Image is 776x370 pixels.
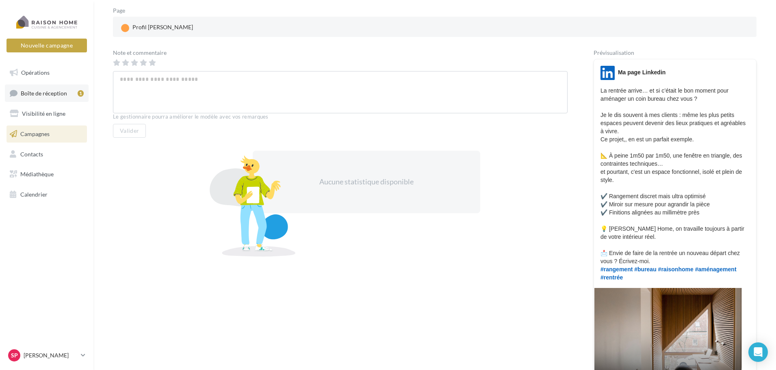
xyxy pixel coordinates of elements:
span: #raisonhome [658,266,694,273]
button: Valider [113,124,146,138]
span: #rangement [600,266,633,273]
div: Ma page Linkedin [618,68,665,76]
span: Opérations [21,69,50,76]
a: Calendrier [5,186,89,203]
div: Aucune statistique disponible [279,177,454,187]
a: Contacts [5,146,89,163]
span: #rentrée [600,274,623,281]
a: Sp [PERSON_NAME] [7,348,87,363]
span: Visibilité en ligne [22,110,65,117]
span: Campagnes [20,130,50,137]
div: Profil [PERSON_NAME] [119,22,195,34]
span: #bureau [634,266,656,273]
button: Nouvelle campagne [7,39,87,52]
div: Page [113,8,132,13]
span: Calendrier [20,191,48,198]
span: Sp [11,351,18,359]
span: Médiathèque [20,171,54,177]
div: Note et commentaire [113,50,568,56]
a: Opérations [5,64,89,81]
div: Prévisualisation [594,50,756,56]
span: Contacts [20,150,43,157]
a: Boîte de réception1 [5,84,89,102]
div: 1 [78,90,84,97]
div: Le gestionnaire pourra améliorer le modèle avec vos remarques [113,113,568,121]
a: Médiathèque [5,166,89,183]
div: Open Intercom Messenger [748,342,768,362]
a: Campagnes [5,125,89,143]
p: La rentrée arrive… et si c’était le bon moment pour aménager un coin bureau chez vous ? Je le dis... [600,87,750,281]
span: Boîte de réception [21,89,67,96]
a: Visibilité en ligne [5,105,89,122]
p: [PERSON_NAME] [24,351,78,359]
span: #aménagement [695,266,737,273]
